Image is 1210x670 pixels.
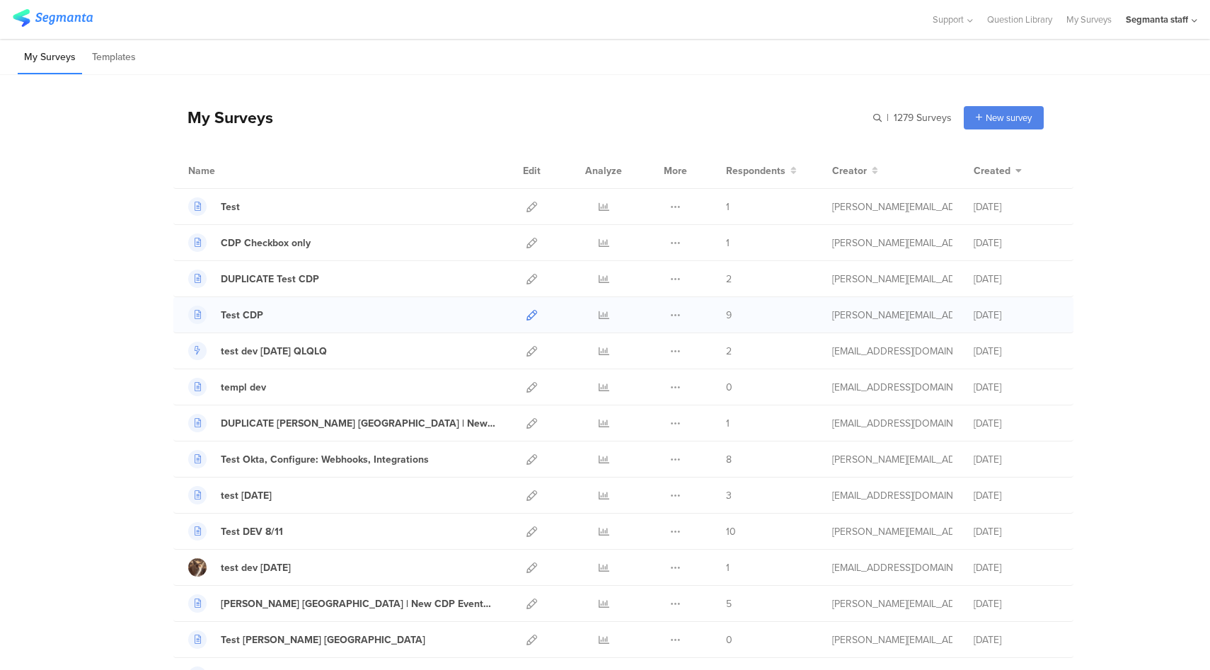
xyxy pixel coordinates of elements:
[726,163,797,178] button: Respondents
[188,163,273,178] div: Name
[974,560,1059,575] div: [DATE]
[832,272,952,287] div: riel@segmanta.com
[974,596,1059,611] div: [DATE]
[974,200,1059,214] div: [DATE]
[974,163,1022,178] button: Created
[221,344,327,359] div: test dev aug 11 QLQLQ
[188,378,266,396] a: templ dev
[974,380,1059,395] div: [DATE]
[188,233,311,252] a: CDP Checkbox only
[726,163,785,178] span: Respondents
[726,452,732,467] span: 8
[18,41,82,74] li: My Surveys
[221,488,272,503] div: test 8.11.25
[188,558,291,577] a: test dev [DATE]
[832,416,952,431] div: svyatoslav@segmanta.com
[832,452,952,467] div: raymund@segmanta.com
[188,630,425,649] a: Test [PERSON_NAME] [GEOGRAPHIC_DATA]
[726,200,730,214] span: 1
[832,380,952,395] div: eliran@segmanta.com
[832,236,952,250] div: riel@segmanta.com
[221,380,266,395] div: templ dev
[832,308,952,323] div: riel@segmanta.com
[832,488,952,503] div: channelle@segmanta.com
[221,272,319,287] div: DUPLICATE Test CDP
[660,153,691,188] div: More
[188,450,429,468] a: Test Okta, Configure: Webhooks, Integrations
[974,416,1059,431] div: [DATE]
[726,633,732,647] span: 0
[832,163,867,178] span: Creator
[974,272,1059,287] div: [DATE]
[974,633,1059,647] div: [DATE]
[188,486,272,504] a: test [DATE]
[885,110,891,125] span: |
[726,524,736,539] span: 10
[221,596,495,611] div: Nevin NC | New CDP Events, sgrd
[173,105,273,129] div: My Surveys
[832,596,952,611] div: raymund@segmanta.com
[974,236,1059,250] div: [DATE]
[933,13,964,26] span: Support
[188,594,495,613] a: [PERSON_NAME] [GEOGRAPHIC_DATA] | New CDP Events, sgrd
[726,380,732,395] span: 0
[221,308,263,323] div: Test CDP
[188,522,283,541] a: Test DEV 8/11
[832,633,952,647] div: raymund@segmanta.com
[221,416,495,431] div: DUPLICATE Nevin NC | New CDP Events
[832,344,952,359] div: eliran@segmanta.com
[986,111,1032,125] span: New survey
[974,308,1059,323] div: [DATE]
[221,200,240,214] div: Test
[188,197,240,216] a: Test
[221,452,429,467] div: Test Okta, Configure: Webhooks, Integrations
[974,452,1059,467] div: [DATE]
[221,236,311,250] div: CDP Checkbox only
[188,306,263,324] a: Test CDP
[726,272,732,287] span: 2
[974,344,1059,359] div: [DATE]
[894,110,952,125] span: 1279 Surveys
[221,560,291,575] div: test dev mon 11 aug
[188,270,319,288] a: DUPLICATE Test CDP
[188,342,327,360] a: test dev [DATE] QLQLQ
[974,163,1010,178] span: Created
[726,596,732,611] span: 5
[517,153,547,188] div: Edit
[86,41,142,74] li: Templates
[832,560,952,575] div: eliran@segmanta.com
[726,416,730,431] span: 1
[832,524,952,539] div: raymund@segmanta.com
[974,488,1059,503] div: [DATE]
[13,9,93,27] img: segmanta logo
[726,344,732,359] span: 2
[726,560,730,575] span: 1
[221,524,283,539] div: Test DEV 8/11
[974,524,1059,539] div: [DATE]
[582,153,625,188] div: Analyze
[832,200,952,214] div: raymund@segmanta.com
[1126,13,1188,26] div: Segmanta staff
[726,236,730,250] span: 1
[188,414,495,432] a: DUPLICATE [PERSON_NAME] [GEOGRAPHIC_DATA] | New CDP Events
[832,163,878,178] button: Creator
[726,308,732,323] span: 9
[726,488,732,503] span: 3
[221,633,425,647] div: Test Nevin NC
